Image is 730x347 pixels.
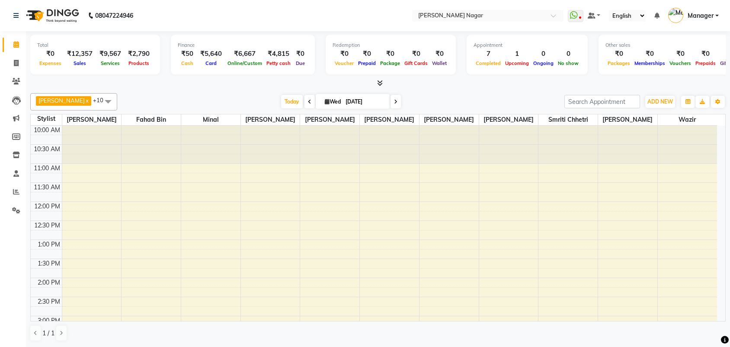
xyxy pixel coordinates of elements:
div: ₹0 [293,49,308,59]
span: Wallet [430,60,449,66]
div: 10:00 AM [32,126,62,135]
button: ADD NEW [645,96,675,108]
div: 7 [474,49,503,59]
span: Card [203,60,219,66]
input: Search Appointment [564,95,640,108]
div: Stylist [31,114,62,123]
img: Manager [668,8,683,23]
span: Products [126,60,151,66]
span: Memberships [632,60,667,66]
div: 10:30 AM [32,145,62,154]
span: Due [294,60,307,66]
span: Expenses [37,60,64,66]
div: 2:30 PM [36,297,62,306]
div: ₹0 [693,49,718,59]
div: ₹0 [632,49,667,59]
span: Online/Custom [225,60,264,66]
div: Total [37,42,153,49]
span: Petty cash [264,60,293,66]
div: ₹4,815 [264,49,293,59]
span: [PERSON_NAME] [300,114,359,125]
span: [PERSON_NAME] [62,114,122,125]
div: ₹0 [430,49,449,59]
span: Manager [688,11,714,20]
div: ₹0 [402,49,430,59]
span: Sales [71,60,88,66]
span: [PERSON_NAME] [479,114,538,125]
span: Wed [323,98,343,105]
div: ₹2,790 [125,49,153,59]
span: [PERSON_NAME] [38,97,85,104]
span: Minal [181,114,240,125]
span: Today [281,95,303,108]
span: Services [99,60,122,66]
div: Appointment [474,42,581,49]
span: Completed [474,60,503,66]
span: Wazir [658,114,717,125]
span: Voucher [333,60,356,66]
input: 2025-09-03 [343,95,386,108]
span: Vouchers [667,60,693,66]
div: 1:30 PM [36,259,62,268]
div: 12:00 PM [32,202,62,211]
div: ₹6,667 [225,49,264,59]
div: 3:00 PM [36,316,62,325]
div: ₹0 [333,49,356,59]
span: [PERSON_NAME] [241,114,300,125]
span: Packages [605,60,632,66]
div: ₹0 [37,49,64,59]
div: ₹9,567 [96,49,125,59]
span: Prepaids [693,60,718,66]
img: logo [22,3,81,28]
div: ₹0 [356,49,378,59]
div: ₹50 [178,49,197,59]
div: ₹0 [605,49,632,59]
div: 11:00 AM [32,164,62,173]
span: Package [378,60,402,66]
b: 08047224946 [95,3,133,28]
div: ₹5,640 [197,49,225,59]
a: x [85,97,89,104]
div: ₹12,357 [64,49,96,59]
div: Redemption [333,42,449,49]
div: Finance [178,42,308,49]
div: 2:00 PM [36,278,62,287]
div: 1:00 PM [36,240,62,249]
span: Upcoming [503,60,531,66]
div: 0 [556,49,581,59]
span: [PERSON_NAME] [598,114,657,125]
span: Prepaid [356,60,378,66]
span: +10 [93,97,110,104]
span: Gift Cards [402,60,430,66]
span: ADD NEW [647,98,673,105]
div: ₹0 [667,49,693,59]
span: [PERSON_NAME] [419,114,479,125]
div: ₹0 [378,49,402,59]
span: [PERSON_NAME] [360,114,419,125]
div: 11:30 AM [32,183,62,192]
span: Ongoing [531,60,556,66]
div: 12:30 PM [32,221,62,230]
span: 1 / 1 [42,329,54,338]
span: Cash [179,60,195,66]
span: Smriti Chhetri [538,114,598,125]
div: 0 [531,49,556,59]
span: Fahad Bin [122,114,181,125]
div: 1 [503,49,531,59]
span: No show [556,60,581,66]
